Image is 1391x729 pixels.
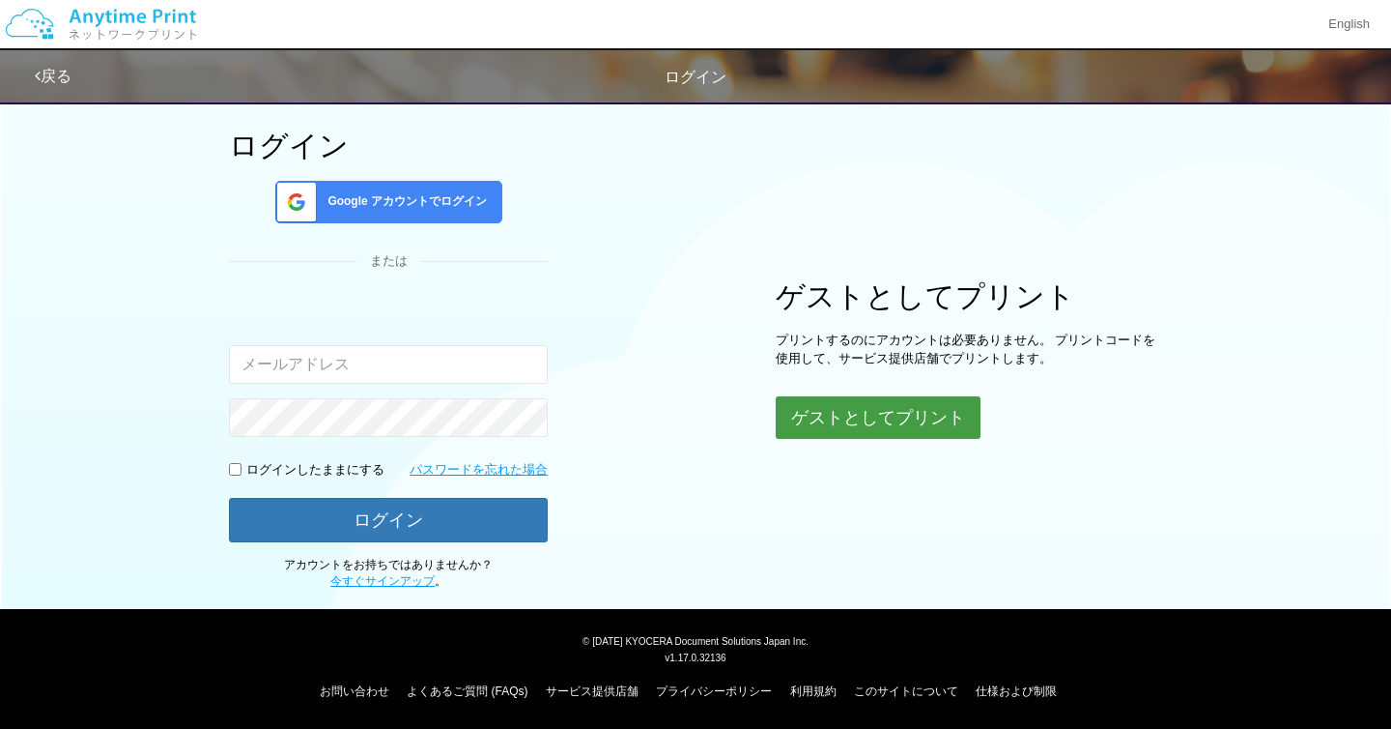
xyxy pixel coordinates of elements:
[665,69,726,85] span: ログイン
[229,498,548,542] button: ログイン
[410,461,548,480] a: パスワードを忘れた場合
[656,685,772,698] a: プライバシーポリシー
[665,652,725,663] span: v1.17.0.32136
[229,130,548,161] h1: ログイン
[35,68,71,84] a: 戻る
[546,685,639,698] a: サービス提供店舗
[229,252,548,271] div: または
[854,685,958,698] a: このサイトについて
[330,574,446,588] span: 。
[229,345,548,384] input: メールアドレス
[976,685,1057,698] a: 仕様および制限
[246,461,384,480] p: ログインしたままにする
[790,685,837,698] a: 利用規約
[776,280,1162,312] h1: ゲストとしてプリント
[320,193,487,210] span: Google アカウントでログイン
[407,685,527,698] a: よくあるご質問 (FAQs)
[320,685,389,698] a: お問い合わせ
[776,396,980,439] button: ゲストとしてプリント
[776,332,1162,367] p: プリントするのにアカウントは必要ありません。 プリントコードを使用して、サービス提供店舗でプリントします。
[582,634,809,647] span: © [DATE] KYOCERA Document Solutions Japan Inc.
[229,557,548,590] p: アカウントをお持ちではありませんか？
[330,574,435,588] a: 今すぐサインアップ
